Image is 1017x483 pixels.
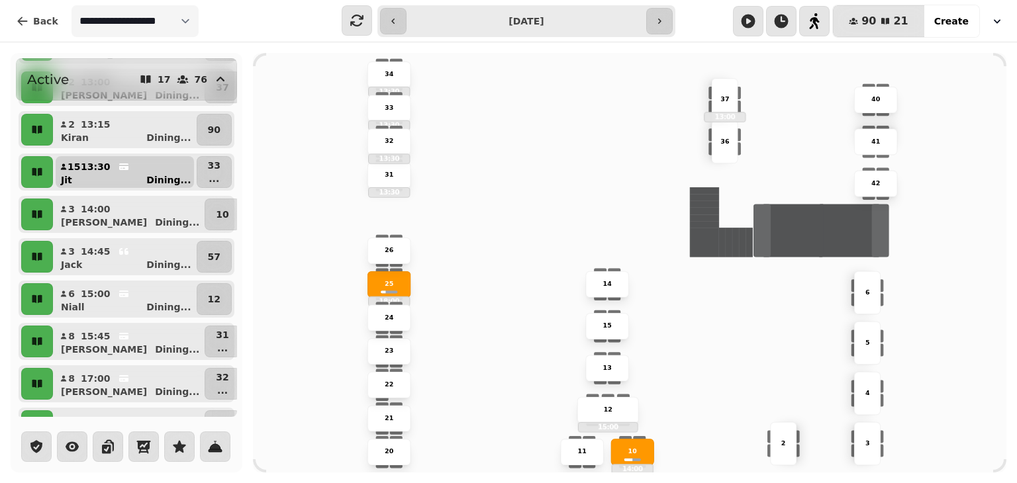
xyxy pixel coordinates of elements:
p: 37 [720,95,729,105]
p: 3 [68,245,75,258]
p: 11 [578,447,587,457]
p: 20 [385,447,393,457]
p: [PERSON_NAME] [61,216,147,229]
span: Back [33,17,58,26]
p: 40 [871,95,880,105]
p: 15 [603,322,612,331]
p: 5 [865,338,870,347]
button: 90 [197,114,232,146]
p: 25 [385,280,393,289]
button: 817:00[PERSON_NAME]Dining... [56,368,202,400]
p: 2 [68,118,75,131]
p: 36 [720,137,729,146]
p: Dining ... [155,343,199,356]
h2: Active [27,70,69,89]
p: 33 [208,159,220,172]
p: 17:00 [81,372,111,385]
p: 31 [216,328,228,341]
p: 13:30 [369,188,409,197]
button: 1513:30JitDining... [56,156,194,188]
p: 15:00 [579,423,638,431]
p: 14:00 [612,464,653,473]
p: 34 [385,70,393,79]
p: 12 [604,406,612,415]
button: 815:45[PERSON_NAME]Dining... [56,326,202,357]
p: 6 [865,288,870,297]
p: 15:00 [81,287,111,300]
p: 6 [68,287,75,300]
button: 314:45JackDining... [56,241,194,273]
p: 12 [208,292,220,306]
p: 14:45 [81,245,111,258]
button: 314:00[PERSON_NAME]Dining... [56,198,202,230]
p: 90 [208,123,220,136]
p: 13:00 [704,112,745,121]
p: 41 [871,137,880,146]
p: 15 [68,160,75,173]
p: 76 [195,75,207,84]
button: 57 [197,241,232,273]
p: 8 [68,372,75,385]
p: Jack [61,258,82,271]
p: 4 [865,388,870,398]
p: 24 [385,313,393,322]
p: Kiran [61,131,89,144]
p: 8 [68,329,75,343]
p: 3 [865,439,870,448]
span: 21 [893,16,908,26]
p: 22 [385,380,393,390]
p: 13:15 [81,118,111,131]
p: ... [208,172,220,185]
p: Dining ... [155,385,199,398]
p: 10 [216,208,228,221]
p: 26 [385,246,393,255]
p: [PERSON_NAME] [61,343,147,356]
span: Create [934,17,969,26]
p: Niall [61,300,85,314]
p: 57 [208,250,220,263]
p: Dining ... [155,216,199,229]
p: 17 [158,75,170,84]
p: 13:30 [369,155,409,163]
button: 32... [205,368,240,400]
p: Dining ... [146,173,191,187]
p: 14:00 [81,202,111,216]
button: Create [924,5,979,37]
p: 5 [68,414,75,427]
button: Active1776 [16,58,237,101]
p: Dining ... [146,300,191,314]
button: 517:15 [56,410,202,442]
p: 13 [603,363,612,373]
p: 23 [385,347,393,356]
button: 33... [197,156,232,188]
p: 31 [385,171,393,180]
p: 3 [68,202,75,216]
p: 32 [216,371,228,384]
button: Back [5,5,69,37]
p: 42 [871,179,880,189]
p: 21 [385,414,393,423]
button: 12 [197,283,232,315]
button: 615:00NiallDining... [56,283,194,315]
button: 9021 [833,5,924,37]
p: ... [216,341,228,355]
button: 31... [205,326,240,357]
p: 2 [781,439,786,448]
p: 32 [385,137,393,146]
p: Jit [61,173,72,187]
p: 10 [628,447,637,457]
p: Dining ... [146,258,191,271]
p: 33 [385,103,393,112]
p: 13:30 [81,160,111,173]
p: [PERSON_NAME] [61,385,147,398]
p: 15:45 [81,329,111,343]
p: ... [216,384,228,397]
span: 90 [861,16,876,26]
button: 10 [205,198,240,230]
p: Dining ... [146,131,191,144]
p: 14 [603,280,612,289]
button: 213:15KiranDining... [56,114,194,146]
p: 17:15 [81,414,111,427]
